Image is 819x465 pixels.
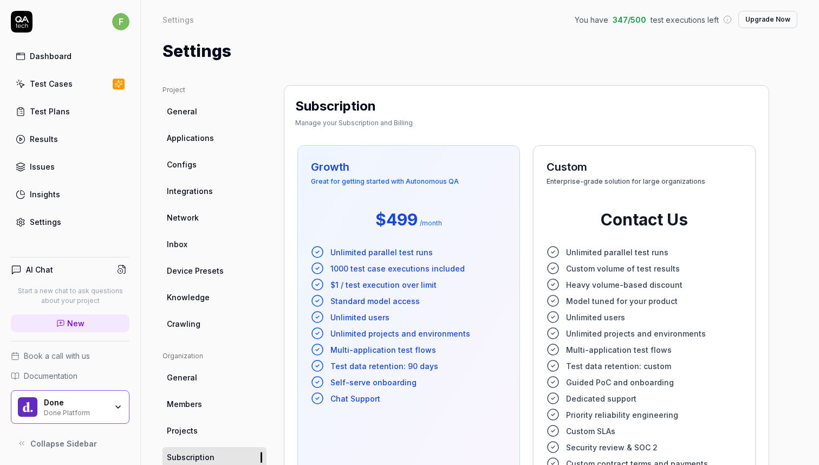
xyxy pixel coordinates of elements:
[167,425,198,436] span: Projects
[30,78,73,89] div: Test Cases
[162,85,266,95] div: Project
[566,247,668,258] span: Unlimited parallel test runs
[11,184,129,205] a: Insights
[167,372,197,383] span: General
[44,398,107,408] div: Done
[330,295,420,307] span: Standard model access
[162,154,266,175] a: Configs
[162,351,266,361] div: Organization
[566,442,658,453] span: Security review & SOC 2
[26,264,53,275] h4: AI Chat
[162,181,266,201] a: Integrations
[162,101,266,121] a: General
[566,425,615,437] span: Custom SLAs
[167,265,224,276] span: Device Presets
[422,219,442,227] span: month
[566,377,674,388] span: Guided PoC and onboarding
[67,318,84,329] span: New
[162,128,266,148] a: Applications
[30,133,58,145] div: Results
[167,132,214,144] span: Applications
[566,360,671,372] span: Test data retention: custom
[30,189,60,200] div: Insights
[162,261,266,281] a: Device Presets
[167,185,213,197] span: Integrations
[566,295,678,307] span: Model tuned for your product
[547,159,742,175] h3: Custom
[330,360,438,372] span: Test data retention: 90 days
[11,286,129,306] p: Start a new chat to ask questions about your project
[167,212,199,223] span: Network
[566,328,706,339] span: Unlimited projects and environments
[601,208,688,232] span: Contact Us
[167,318,200,330] span: Crawling
[566,344,672,356] span: Multi-application test flows
[30,161,55,172] div: Issues
[11,350,129,361] a: Book a call with us
[330,393,380,404] span: Chat Support
[24,370,77,382] span: Documentation
[566,263,680,274] span: Custom volume of test results
[30,50,71,62] div: Dashboard
[11,46,129,67] a: Dashboard
[330,312,389,323] span: Unlimited users
[30,216,61,228] div: Settings
[566,312,625,323] span: Unlimited users
[162,14,194,25] div: Settings
[11,432,129,454] button: Collapse Sidebar
[112,11,129,33] button: f
[18,397,37,417] img: Done Logo
[11,73,129,94] a: Test Cases
[167,238,187,250] span: Inbox
[167,106,197,117] span: General
[162,367,266,387] a: General
[30,438,97,449] span: Collapse Sidebar
[11,156,129,177] a: Issues
[330,344,436,356] span: Multi-application test flows
[330,377,417,388] span: Self-serve onboarding
[167,159,197,170] span: Configs
[651,14,719,25] span: test executions left
[167,451,214,463] span: Subscription
[375,208,418,232] span: $499
[330,263,465,274] span: 1000 test case executions included
[11,211,129,232] a: Settings
[162,208,266,228] a: Network
[566,279,682,290] span: Heavy volume-based discount
[24,350,90,361] span: Book a call with us
[311,178,506,193] span: Great for getting started with Autonomous QA
[162,421,266,441] a: Projects
[162,287,266,307] a: Knowledge
[311,159,506,175] h3: Growth
[566,409,678,421] span: Priority reliability engineering
[330,247,433,258] span: Unlimited parallel test runs
[613,14,646,25] span: 347 / 500
[162,39,231,63] h1: Settings
[167,398,202,410] span: Members
[11,390,129,424] button: Done LogoDoneDone Platform
[11,370,129,382] a: Documentation
[30,106,70,117] div: Test Plans
[547,178,742,193] span: Enterprise-grade solution for large organizations
[11,101,129,122] a: Test Plans
[112,13,129,30] span: f
[162,234,266,254] a: Inbox
[162,314,266,334] a: Crawling
[162,394,266,414] a: Members
[566,393,636,404] span: Dedicated support
[11,128,129,150] a: Results
[295,118,413,128] div: Manage your Subscription and Billing
[575,14,608,25] span: You have
[330,279,437,290] span: $1 / test execution over limit
[11,314,129,332] a: New
[420,219,422,227] span: /
[167,292,210,303] span: Knowledge
[44,408,107,416] div: Done Platform
[295,96,376,116] h2: Subscription
[738,11,797,28] button: Upgrade Now
[330,328,470,339] span: Unlimited projects and environments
